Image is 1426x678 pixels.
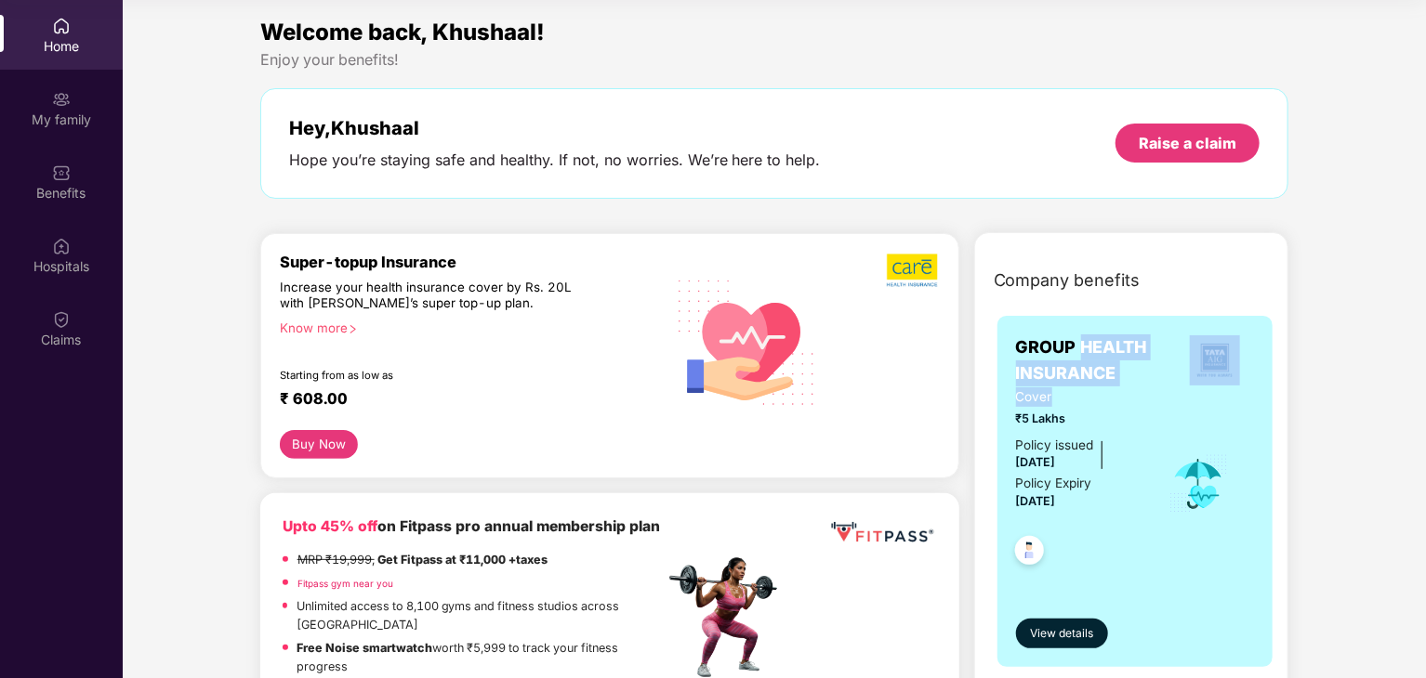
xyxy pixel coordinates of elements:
div: Super-topup Insurance [280,253,665,271]
div: Policy issued [1016,436,1094,455]
b: on Fitpass pro annual membership plan [283,517,660,535]
div: Enjoy your benefits! [260,50,1289,70]
span: [DATE] [1016,494,1056,508]
span: Cover [1016,387,1143,407]
img: fppp.png [827,515,936,550]
strong: Get Fitpass at ₹11,000 +taxes [377,553,548,567]
img: svg+xml;base64,PHN2ZyB4bWxucz0iaHR0cDovL3d3dy53My5vcmcvMjAwMC9zdmciIHdpZHRoPSI0OC45NDMiIGhlaWdodD... [1007,530,1052,576]
div: Hope you’re staying safe and healthy. If not, no worries. We’re here to help. [289,150,821,170]
span: Company benefits [994,267,1141,293]
img: svg+xml;base64,PHN2ZyB4bWxucz0iaHR0cDovL3d3dy53My5vcmcvMjAwMC9zdmciIHhtbG5zOnhsaW5rPSJodHRwOi8vd3... [665,257,830,425]
span: [DATE] [1016,455,1056,469]
span: View details [1030,625,1093,643]
a: Fitpass gym near you [297,578,393,589]
b: Upto 45% off [283,517,377,535]
div: Raise a claim [1139,133,1236,153]
span: right [348,324,358,334]
p: worth ₹5,999 to track your fitness progress [297,639,665,676]
div: Hey, Khushaal [289,117,821,139]
span: GROUP HEALTH INSURANCE [1016,334,1176,387]
span: Welcome back, Khushaal! [260,19,545,46]
img: svg+xml;base64,PHN2ZyB3aWR0aD0iMjAiIGhlaWdodD0iMjAiIHZpZXdCb3g9IjAgMCAyMCAyMCIgZmlsbD0ibm9uZSIgeG... [52,90,71,109]
img: b5dec4f62d2307b9de63beb79f102df3.png [887,253,940,288]
img: icon [1169,453,1229,515]
p: Unlimited access to 8,100 gyms and fitness studios across [GEOGRAPHIC_DATA] [297,597,665,634]
div: Policy Expiry [1016,474,1092,493]
img: svg+xml;base64,PHN2ZyBpZD0iQmVuZWZpdHMiIHhtbG5zPSJodHRwOi8vd3d3LnczLm9yZy8yMDAwL3N2ZyIgd2lkdGg9Ij... [52,163,71,182]
span: ₹5 Lakhs [1016,410,1143,428]
img: svg+xml;base64,PHN2ZyBpZD0iQ2xhaW0iIHhtbG5zPSJodHRwOi8vd3d3LnczLm9yZy8yMDAwL3N2ZyIgd2lkdGg9IjIwIi... [52,310,71,329]
div: Know more [280,320,654,333]
img: svg+xml;base64,PHN2ZyBpZD0iSG9tZSIgeG1sbnM9Imh0dHA6Ly93d3cudzMub3JnLzIwMDAvc3ZnIiB3aWR0aD0iMjAiIG... [52,17,71,35]
button: View details [1016,619,1108,648]
del: MRP ₹19,999, [297,553,375,567]
strong: Free Noise smartwatch [297,641,433,655]
img: svg+xml;base64,PHN2ZyBpZD0iSG9zcGl0YWxzIiB4bWxucz0iaHR0cDovL3d3dy53My5vcmcvMjAwMC9zdmciIHdpZHRoPS... [52,237,71,255]
div: ₹ 608.00 [280,389,646,411]
div: Starting from as low as [280,369,586,382]
img: insurerLogo [1190,335,1240,385]
button: Buy Now [280,430,359,459]
div: Increase your health insurance cover by Rs. 20L with [PERSON_NAME]’s super top-up plan. [280,280,585,313]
